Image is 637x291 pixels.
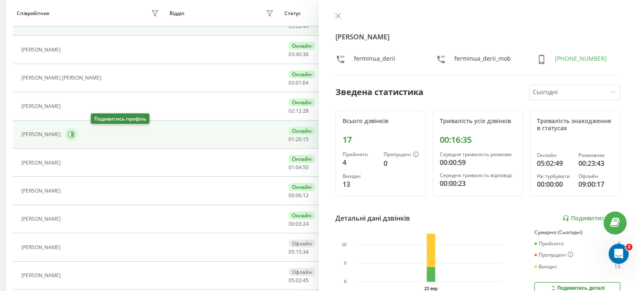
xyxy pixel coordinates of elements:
span: 03 [296,220,302,227]
div: Розмовляє [578,152,613,158]
div: Тривалість усіх дзвінків [440,118,516,125]
div: 4 [343,157,377,167]
div: : : [289,80,309,86]
span: 00 [289,220,294,227]
div: Онлайн [289,98,315,106]
div: Офлайн [578,173,613,179]
div: : : [289,136,309,142]
div: Детальні дані дзвінків [335,213,410,223]
div: : : [289,193,309,198]
span: 01 [289,136,294,143]
span: 12 [303,192,309,199]
div: Онлайн [537,152,572,158]
span: 45 [303,277,309,284]
div: Тривалість знаходження в статусах [537,118,613,132]
div: 05:02:49 [537,158,572,168]
div: Середня тривалість відповіді [440,173,516,178]
text: 10 [342,242,347,247]
div: : : [289,52,309,57]
span: 05 [289,277,294,284]
span: 36 [303,51,309,58]
div: Вихідні [534,264,557,270]
div: 17 [343,135,419,145]
span: 04 [296,164,302,171]
span: 01 [289,164,294,171]
div: Подивитись профіль [91,113,150,124]
span: 12 [296,107,302,114]
div: [PERSON_NAME] [21,47,63,53]
div: Онлайн [289,127,315,135]
span: 05 [289,248,294,255]
div: Прийнято [343,152,377,157]
div: Середня тривалість розмови [440,152,516,157]
div: [PERSON_NAME] [21,273,63,278]
div: ferminua_derii [354,54,395,67]
h4: [PERSON_NAME] [335,32,621,42]
div: Співробітник [17,10,50,16]
span: 2 [626,244,632,250]
text: 23 вер [424,286,438,291]
div: Онлайн [289,211,315,219]
div: Пропущені [534,252,573,258]
div: Зведена статистика [335,86,423,98]
div: 09:00:17 [578,179,613,189]
a: [PHONE_NUMBER] [555,54,607,62]
div: 13 [614,264,620,270]
iframe: Intercom live chat [609,244,629,264]
div: 00:00:00 [537,179,572,189]
div: : : [289,165,309,170]
span: 03 [289,51,294,58]
div: : : [289,108,309,114]
span: 20 [296,136,302,143]
div: 4 [617,241,620,247]
div: Вихідні [343,173,377,179]
a: Подивитись звіт [562,215,620,222]
span: 50 [303,164,309,171]
div: Онлайн [289,70,315,78]
div: [PERSON_NAME] [21,160,63,166]
div: [PERSON_NAME] [21,188,63,194]
span: 15 [296,248,302,255]
span: 34 [303,248,309,255]
div: Всього дзвінків [343,118,419,125]
div: 00:00:23 [440,178,516,188]
div: Не турбувати [537,173,572,179]
div: : : [289,221,309,227]
span: 04 [303,79,309,86]
div: Онлайн [289,42,315,50]
div: Онлайн [289,155,315,163]
div: : : [289,249,309,255]
div: [PERSON_NAME] [21,103,63,109]
text: 5 [344,261,346,265]
div: Прийнято [534,241,564,247]
div: 00:16:35 [440,135,516,145]
div: Статус [284,10,301,16]
span: 28 [303,107,309,114]
div: 00:00:59 [440,157,516,167]
div: 0 [384,158,419,168]
div: Онлайн [289,183,315,191]
div: : : [289,278,309,283]
span: 03 [289,79,294,86]
div: Офлайн [289,268,315,276]
span: 15 [303,136,309,143]
div: Сумарно (Сьогодні) [534,229,620,235]
span: 40 [296,51,302,58]
div: ferminua_derii_mob [454,54,511,67]
span: 02 [296,277,302,284]
div: [PERSON_NAME] [21,131,63,137]
div: [PERSON_NAME] [PERSON_NAME] [21,75,103,81]
div: 00:23:43 [578,158,613,168]
text: 0 [344,280,346,284]
div: [PERSON_NAME] [21,216,63,222]
div: : : [289,23,309,29]
div: Відділ [170,10,184,16]
span: 00 [289,192,294,199]
span: 01 [296,79,302,86]
span: 06 [296,192,302,199]
div: Пропущені [384,152,419,158]
div: Офлайн [289,239,315,247]
div: [PERSON_NAME] [21,245,63,250]
div: 13 [343,179,377,189]
span: 02 [289,107,294,114]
